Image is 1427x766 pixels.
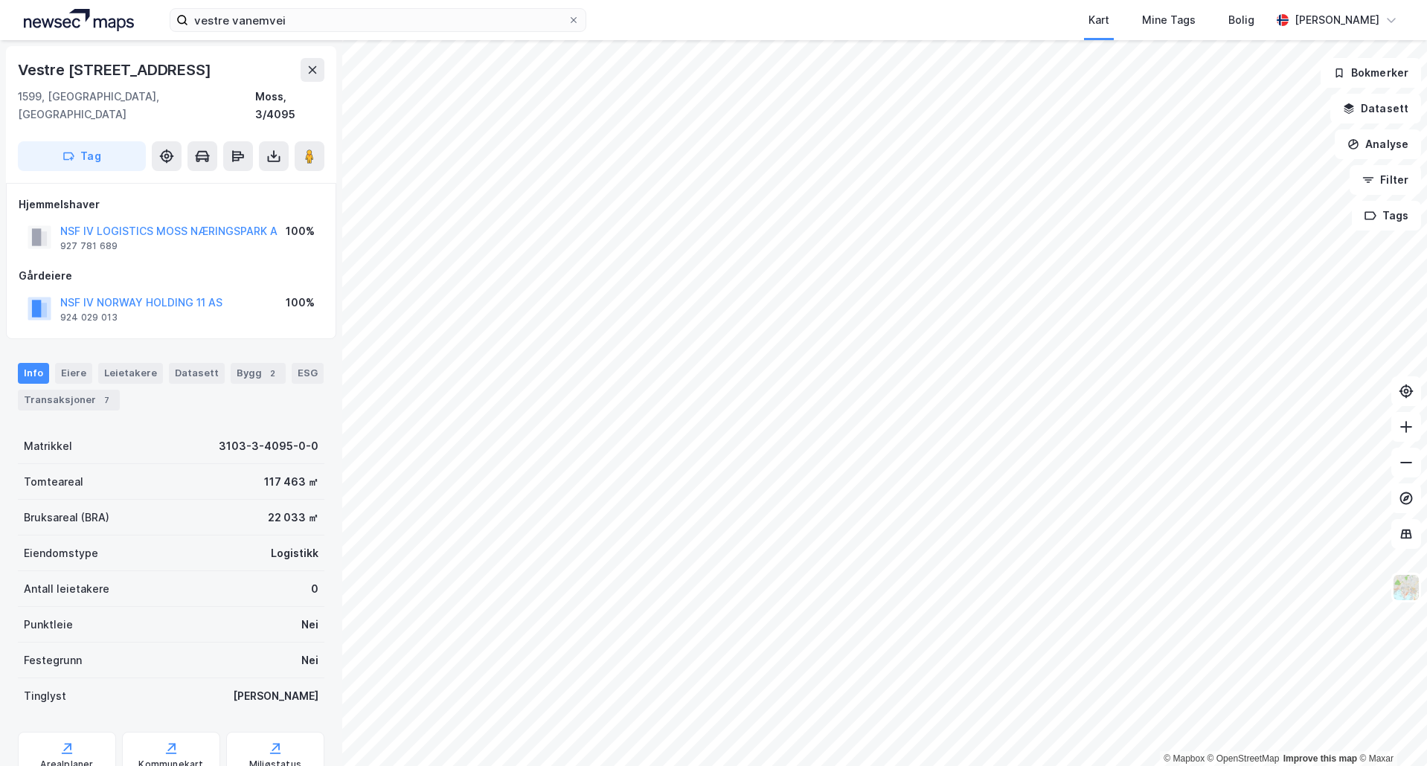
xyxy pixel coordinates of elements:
[60,240,118,252] div: 927 781 689
[1295,11,1379,29] div: [PERSON_NAME]
[233,687,318,705] div: [PERSON_NAME]
[18,390,120,411] div: Transaksjoner
[24,687,66,705] div: Tinglyst
[1392,573,1420,602] img: Z
[24,437,72,455] div: Matrikkel
[1350,165,1421,195] button: Filter
[18,141,146,171] button: Tag
[1330,94,1421,123] button: Datasett
[264,473,318,491] div: 117 463 ㎡
[24,9,134,31] img: logo.a4113a55bc3d86da70a041830d287a7e.svg
[219,437,318,455] div: 3103-3-4095-0-0
[286,294,315,312] div: 100%
[1335,129,1421,159] button: Analyse
[19,196,324,213] div: Hjemmelshaver
[286,222,315,240] div: 100%
[60,312,118,324] div: 924 029 013
[1208,753,1280,764] a: OpenStreetMap
[18,363,49,384] div: Info
[1228,11,1254,29] div: Bolig
[1353,695,1427,766] iframe: Chat Widget
[24,473,83,491] div: Tomteareal
[24,651,82,669] div: Festegrunn
[169,363,225,384] div: Datasett
[55,363,92,384] div: Eiere
[301,651,318,669] div: Nei
[18,58,214,82] div: Vestre [STREET_ADDRESS]
[24,580,109,598] div: Antall leietakere
[292,363,324,384] div: ESG
[1352,201,1421,231] button: Tags
[1321,58,1421,88] button: Bokmerker
[1283,753,1357,764] a: Improve this map
[268,509,318,527] div: 22 033 ㎡
[1164,753,1205,764] a: Mapbox
[24,616,73,634] div: Punktleie
[255,88,324,123] div: Moss, 3/4095
[265,366,280,381] div: 2
[1142,11,1196,29] div: Mine Tags
[19,267,324,285] div: Gårdeiere
[99,393,114,408] div: 7
[24,544,98,562] div: Eiendomstype
[188,9,568,31] input: Søk på adresse, matrikkel, gårdeiere, leietakere eller personer
[24,509,109,527] div: Bruksareal (BRA)
[18,88,255,123] div: 1599, [GEOGRAPHIC_DATA], [GEOGRAPHIC_DATA]
[1088,11,1109,29] div: Kart
[301,616,318,634] div: Nei
[271,544,318,562] div: Logistikk
[98,363,163,384] div: Leietakere
[231,363,286,384] div: Bygg
[311,580,318,598] div: 0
